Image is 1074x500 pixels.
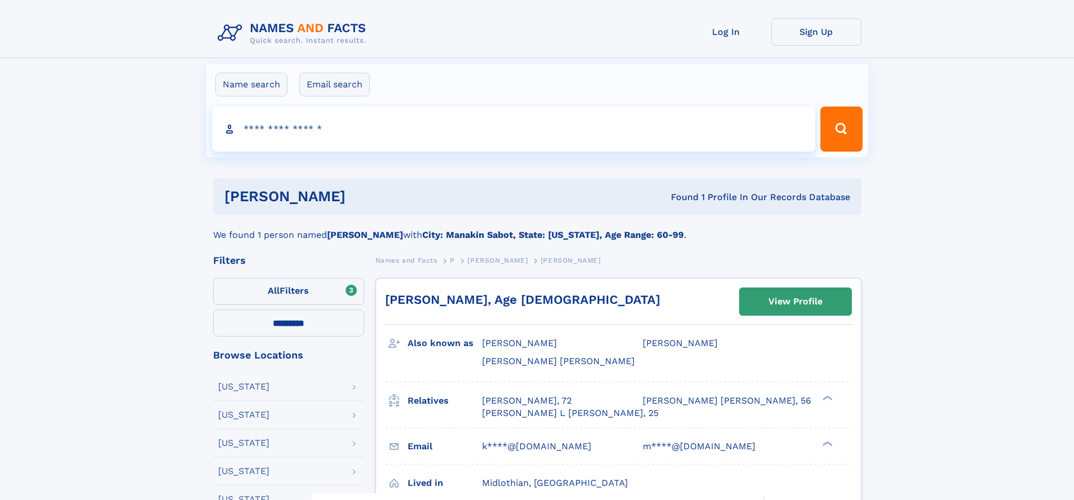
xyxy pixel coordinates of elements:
[218,467,269,476] div: [US_STATE]
[218,439,269,448] div: [US_STATE]
[467,253,528,267] a: [PERSON_NAME]
[820,394,833,401] div: ❯
[385,293,660,307] a: [PERSON_NAME], Age [DEMOGRAPHIC_DATA]
[643,338,718,348] span: [PERSON_NAME]
[218,382,269,391] div: [US_STATE]
[212,107,816,152] input: search input
[213,215,861,242] div: We found 1 person named with .
[508,191,850,203] div: Found 1 Profile In Our Records Database
[408,334,482,353] h3: Also known as
[213,255,364,266] div: Filters
[268,285,280,296] span: All
[450,256,455,264] span: P
[541,256,601,264] span: [PERSON_NAME]
[213,18,375,48] img: Logo Names and Facts
[482,356,635,366] span: [PERSON_NAME] [PERSON_NAME]
[224,189,509,203] h1: [PERSON_NAME]
[482,395,572,407] a: [PERSON_NAME], 72
[375,253,437,267] a: Names and Facts
[408,474,482,493] h3: Lived in
[643,395,811,407] a: [PERSON_NAME] [PERSON_NAME], 56
[681,18,771,46] a: Log In
[218,410,269,419] div: [US_STATE]
[408,437,482,456] h3: Email
[422,229,684,240] b: City: Manakin Sabot, State: [US_STATE], Age Range: 60-99
[450,253,455,267] a: P
[467,256,528,264] span: [PERSON_NAME]
[740,288,851,315] a: View Profile
[215,73,288,96] label: Name search
[213,278,364,305] label: Filters
[482,477,628,488] span: Midlothian, [GEOGRAPHIC_DATA]
[820,440,833,447] div: ❯
[768,289,823,315] div: View Profile
[482,407,658,419] a: [PERSON_NAME] L [PERSON_NAME], 25
[820,107,862,152] button: Search Button
[299,73,370,96] label: Email search
[771,18,861,46] a: Sign Up
[482,338,557,348] span: [PERSON_NAME]
[408,391,482,410] h3: Relatives
[213,350,364,360] div: Browse Locations
[327,229,403,240] b: [PERSON_NAME]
